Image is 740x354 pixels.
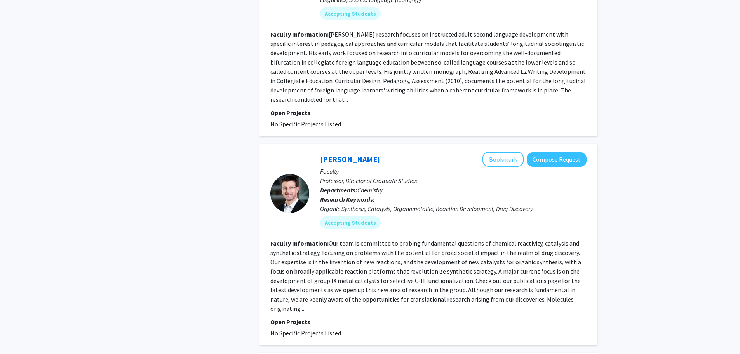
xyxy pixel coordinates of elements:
p: Faculty [320,167,587,176]
b: Departments: [320,186,357,194]
p: Professor, Director of Graduate Studies [320,176,587,185]
fg-read-more: Our team is committed to probing fundamental questions of chemical reactivity, catalysis and synt... [270,239,581,312]
b: Research Keywords: [320,195,375,203]
p: Open Projects [270,108,587,117]
a: [PERSON_NAME] [320,154,380,164]
span: Chemistry [357,186,383,194]
p: Open Projects [270,317,587,326]
span: No Specific Projects Listed [270,120,341,128]
mat-chip: Accepting Students [320,7,381,20]
button: Compose Request to Simon Blakey [527,152,587,167]
button: Add Simon Blakey to Bookmarks [482,152,524,167]
iframe: Chat [6,319,33,348]
b: Faculty Information: [270,239,329,247]
fg-read-more: [PERSON_NAME] research focuses on instructed adult second language development with specific inte... [270,30,586,103]
div: Organic Synthesis, Catalysis, Organometallic, Reaction Development, Drug Discovery [320,204,587,213]
mat-chip: Accepting Students [320,216,381,229]
span: No Specific Projects Listed [270,329,341,337]
b: Faculty Information: [270,30,329,38]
